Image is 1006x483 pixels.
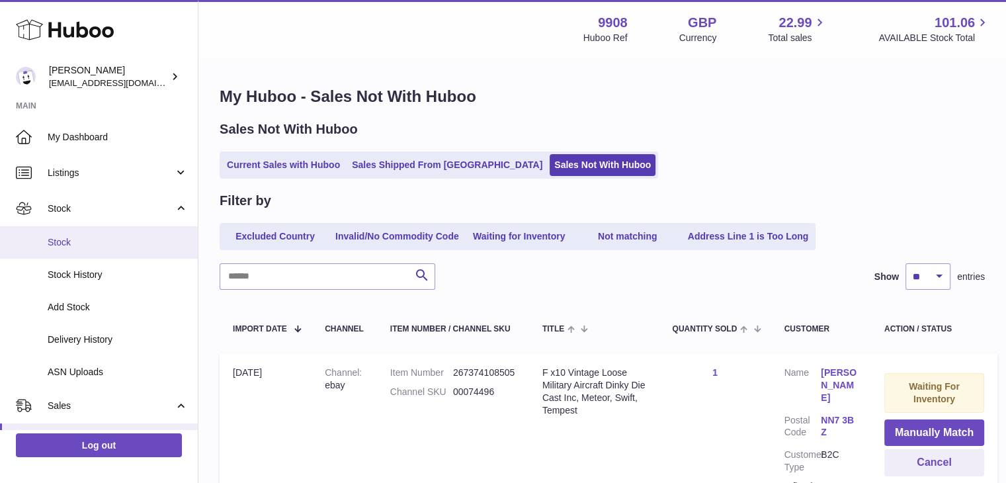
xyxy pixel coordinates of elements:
[784,367,821,408] dt: Name
[784,449,821,474] dt: Customer Type
[16,67,36,87] img: tbcollectables@hotmail.co.uk
[884,325,984,333] div: Action / Status
[688,14,716,32] strong: GBP
[821,449,858,474] dd: B2C
[347,154,547,176] a: Sales Shipped From [GEOGRAPHIC_DATA]
[957,271,985,283] span: entries
[453,367,516,379] dd: 267374108505
[48,202,174,215] span: Stock
[48,167,174,179] span: Listings
[331,226,464,247] a: Invalid/No Commodity Code
[466,226,572,247] a: Waiting for Inventory
[48,301,188,314] span: Add Stock
[390,367,453,379] dt: Item Number
[325,367,362,378] strong: Channel
[679,32,717,44] div: Currency
[390,386,453,398] dt: Channel SKU
[48,269,188,281] span: Stock History
[672,325,737,333] span: Quantity Sold
[48,400,174,412] span: Sales
[768,32,827,44] span: Total sales
[575,226,681,247] a: Not matching
[550,154,655,176] a: Sales Not With Huboo
[909,381,959,404] strong: Waiting For Inventory
[884,419,984,447] button: Manually Match
[874,271,899,283] label: Show
[222,154,345,176] a: Current Sales with Huboo
[325,367,364,392] div: ebay
[48,366,188,378] span: ASN Uploads
[784,414,821,443] dt: Postal Code
[935,14,975,32] span: 101.06
[821,414,858,439] a: NN7 3BZ
[222,226,328,247] a: Excluded Country
[48,131,188,144] span: My Dashboard
[49,64,168,89] div: [PERSON_NAME]
[712,367,718,378] a: 1
[325,325,364,333] div: Channel
[683,226,814,247] a: Address Line 1 is Too Long
[220,120,358,138] h2: Sales Not With Huboo
[220,86,985,107] h1: My Huboo - Sales Not With Huboo
[49,77,194,88] span: [EMAIL_ADDRESS][DOMAIN_NAME]
[778,14,812,32] span: 22.99
[598,14,628,32] strong: 9908
[220,192,271,210] h2: Filter by
[16,433,182,457] a: Log out
[542,325,564,333] span: Title
[884,449,984,476] button: Cancel
[821,367,858,404] a: [PERSON_NAME]
[390,325,516,333] div: Item Number / Channel SKU
[542,367,646,417] div: F x10 Vintage Loose Military Aircraft Dinky Die Cast Inc, Meteor, Swift, Tempest
[768,14,827,44] a: 22.99 Total sales
[784,325,858,333] div: Customer
[878,14,990,44] a: 101.06 AVAILABLE Stock Total
[233,325,287,333] span: Import date
[453,386,516,398] dd: 00074496
[878,32,990,44] span: AVAILABLE Stock Total
[48,333,188,346] span: Delivery History
[583,32,628,44] div: Huboo Ref
[48,236,188,249] span: Stock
